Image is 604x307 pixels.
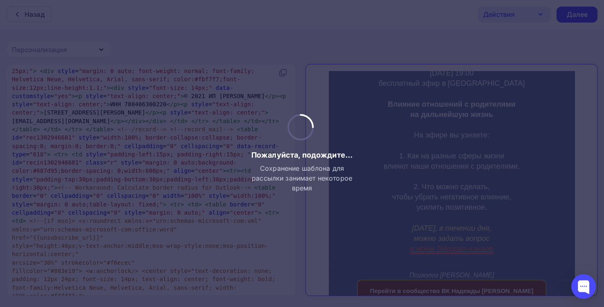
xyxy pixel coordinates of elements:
span: Пожалуйста, подождите... [251,150,353,160]
em: можно задать вопрос [101,163,177,172]
strong: Влияние отношений с родителями [75,29,203,37]
em: Психолог [PERSON_NAME] [97,201,182,208]
a: Перейти в сообщество ВК Надежды [PERSON_NAME] [45,209,234,231]
span: Сохранение шаблона для рассылки занимает некоторое время [248,163,356,193]
strong: на дальнейшую жизнь [98,39,181,48]
a: в моем Telegram-канале [98,174,181,183]
em: [DATE], в течении дня, [100,153,179,161]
